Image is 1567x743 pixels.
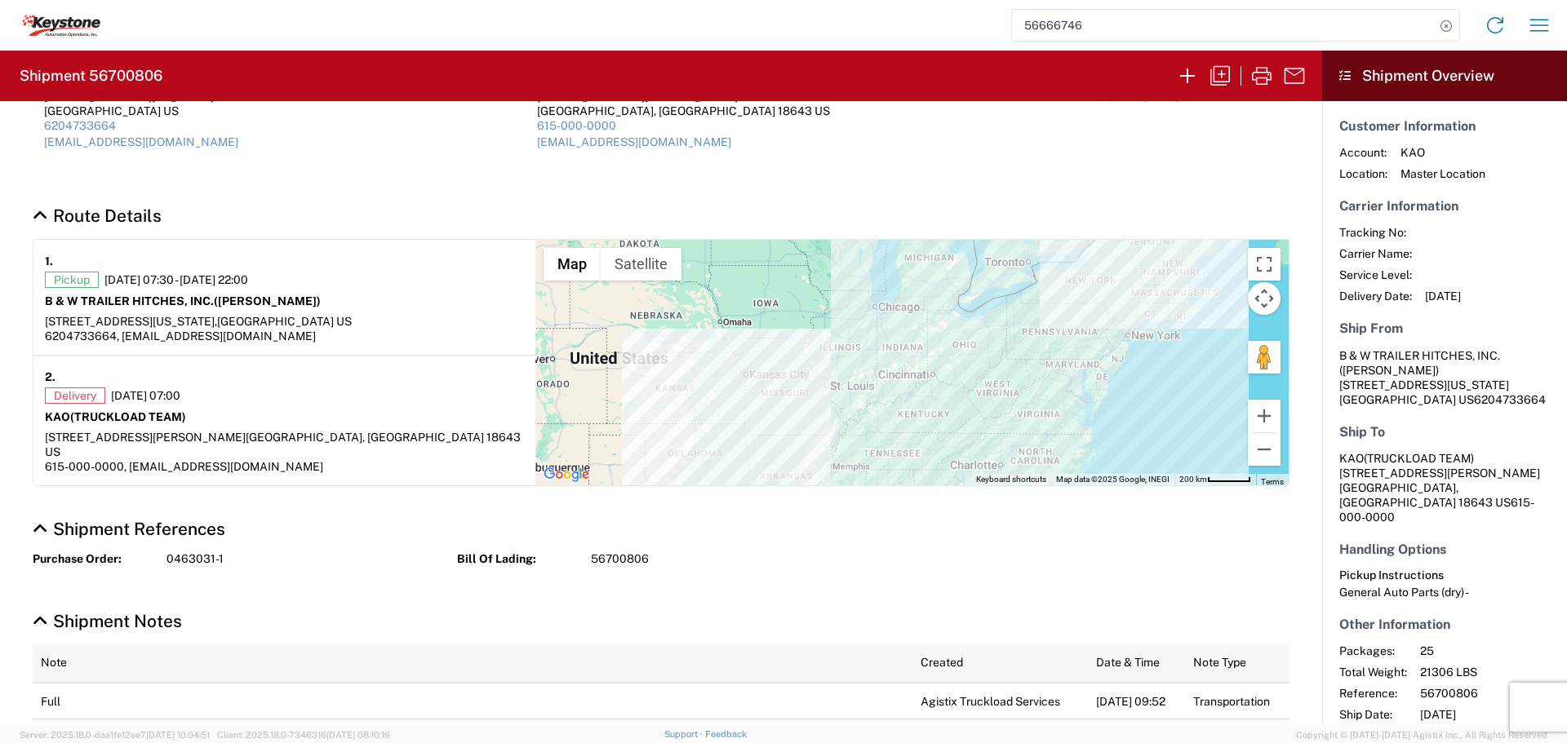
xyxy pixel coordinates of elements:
button: Zoom in [1248,400,1281,432]
span: 615-000-0000 [1339,496,1534,524]
span: ([PERSON_NAME]) [1339,364,1439,377]
span: Packages: [1339,643,1407,658]
button: Drag Pegman onto the map to open Street View [1248,341,1281,374]
div: [GEOGRAPHIC_DATA] US [44,104,304,118]
span: Pickup [45,272,99,288]
strong: 1. [45,251,53,272]
a: Hide Details [33,206,162,226]
span: Map data ©2025 Google, INEGI [1056,475,1170,484]
button: Map camera controls [1248,282,1281,315]
td: Full [33,683,912,719]
address: [GEOGRAPHIC_DATA], [GEOGRAPHIC_DATA] 18643 US [1339,451,1550,524]
span: Server: 2025.18.0-daa1fe12ee7 [20,730,210,740]
span: Ship Date: [1339,707,1407,722]
strong: B & W TRAILER HITCHES, INC. [45,294,321,307]
span: (TRUCKLOAD TEAM) [1364,452,1474,465]
span: 21306 LBS [1420,665,1560,679]
strong: Purchase Order: [33,551,155,567]
h5: Other Information [1339,617,1550,632]
strong: 2. [45,367,55,387]
span: Carrier Name: [1339,246,1412,261]
a: 6204733664 [44,119,116,132]
span: [DATE] 07:00 [111,388,180,403]
span: KAO [1401,145,1485,160]
h5: Handling Options [1339,542,1550,557]
button: Toggle fullscreen view [1248,248,1281,281]
th: Created [912,643,1088,683]
span: Delivery [45,387,105,404]
span: Copyright © [DATE]-[DATE] Agistix Inc., All Rights Reserved [1296,728,1547,742]
span: 200 km [1179,475,1207,484]
span: (TRUCKLOAD TEAM) [70,410,186,423]
td: Transportation [1185,683,1290,719]
button: Show street map [544,248,601,281]
span: Location: [1339,166,1387,181]
h5: Ship To [1339,424,1550,440]
th: Note [33,643,912,683]
h5: Ship From [1339,321,1550,336]
span: [STREET_ADDRESS][US_STATE] [1339,378,1509,391]
img: Google [539,464,593,485]
button: Show satellite imagery [601,248,681,281]
h6: Pickup Instructions [1339,568,1550,582]
strong: KAO [45,410,186,423]
span: [DATE] [1420,707,1560,722]
button: Map Scale: 200 km per 50 pixels [1174,474,1256,485]
a: Open this area in Google Maps (opens a new window) [539,464,593,485]
a: [EMAIL_ADDRESS][DOMAIN_NAME] [44,135,238,148]
span: [STREET_ADDRESS][US_STATE], [45,315,217,328]
span: [DATE] 08:10:16 [326,730,390,740]
strong: Bill Of Lading: [457,551,579,567]
th: Note Type [1185,643,1290,683]
span: 6204733664 [1474,393,1546,406]
th: Date & Time [1088,643,1184,683]
a: Hide Details [33,519,225,539]
div: [GEOGRAPHIC_DATA], [GEOGRAPHIC_DATA] 18643 US [537,104,830,118]
span: 25 [1420,643,1560,658]
a: [EMAIL_ADDRESS][DOMAIN_NAME] [537,135,731,148]
span: Delivery Date: [1339,289,1412,303]
span: Reference: [1339,686,1407,701]
span: ([PERSON_NAME]) [214,294,321,307]
span: Deliver By Date: [1063,90,1143,102]
a: Feedback [705,729,747,739]
span: Total Weight: [1339,665,1407,679]
td: Agistix Truckload Services [912,683,1088,719]
span: B & W TRAILER HITCHES, INC. [1339,349,1500,362]
button: Zoom out [1248,433,1281,466]
div: 615-000-0000, [EMAIL_ADDRESS][DOMAIN_NAME] [45,459,524,474]
span: KAO [STREET_ADDRESS][PERSON_NAME] [1339,452,1540,480]
a: Support [664,729,705,739]
h2: Shipment 56700806 [20,66,162,86]
h5: Customer Information [1339,118,1550,134]
span: Client: 2025.18.0-7346316 [217,730,390,740]
span: Tracking No: [1339,225,1412,240]
span: [DATE] [1425,289,1461,303]
div: 6204733664, [EMAIL_ADDRESS][DOMAIN_NAME] [45,329,524,343]
span: [DATE] 10:04:51 [146,730,210,740]
td: [DATE] 09:52 [1088,683,1184,719]
span: 0463031-1 [166,551,224,567]
span: [GEOGRAPHIC_DATA] US [217,315,352,328]
span: Master Location [1401,166,1485,181]
span: 56700806 [591,551,649,567]
header: Shipment Overview [1322,51,1567,101]
span: Service Level: [1339,268,1412,282]
button: Keyboard shortcuts [976,474,1046,485]
h5: Carrier Information [1339,198,1550,214]
a: 615-000-0000 [537,119,616,132]
span: [STREET_ADDRESS][PERSON_NAME] [45,431,246,444]
a: Terms [1261,477,1284,486]
input: Shipment, tracking or reference number [1012,10,1435,41]
span: 56700806 [1420,686,1560,701]
span: Account: [1339,145,1387,160]
span: [GEOGRAPHIC_DATA], [GEOGRAPHIC_DATA] 18643 US [45,431,521,458]
address: [GEOGRAPHIC_DATA] US [1339,348,1550,407]
span: [DATE] 07:30 - [DATE] 22:00 [104,272,248,287]
a: Hide Details [33,611,182,631]
span: [DATE] 07:00 [1143,89,1213,102]
div: General Auto Parts (dry) - [1339,585,1550,599]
